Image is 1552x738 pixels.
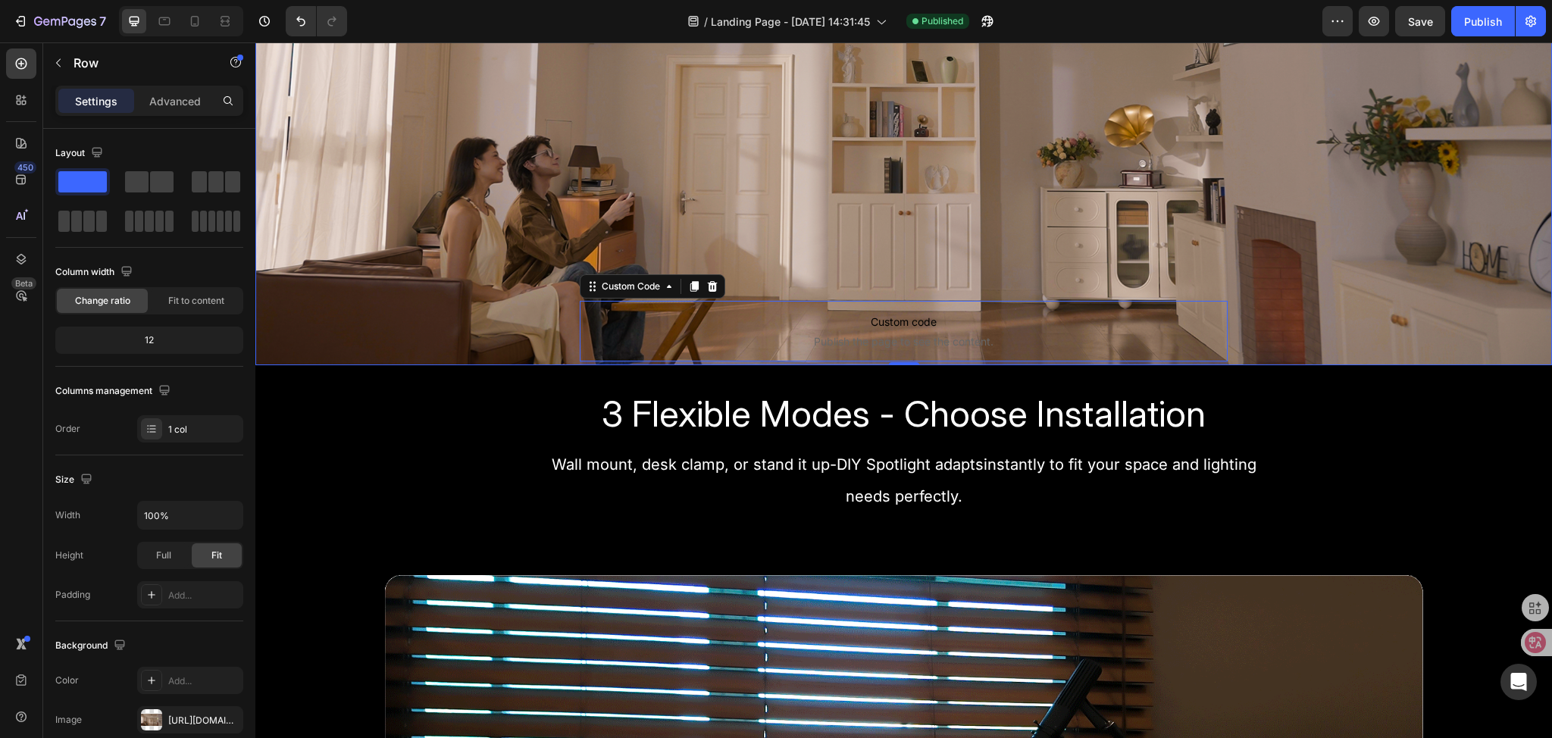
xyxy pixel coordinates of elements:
[1408,15,1433,28] span: Save
[168,423,239,436] div: 1 col
[138,502,242,529] input: Auto
[1451,6,1515,36] button: Publish
[74,54,202,72] p: Row
[168,674,239,688] div: Add...
[99,12,106,30] p: 7
[590,445,707,463] span: needs perfectly.
[296,413,1001,431] span: Wall mount, desk clamp, or stand it up-DIY Spotlight adaptsinstantly to fit your space and lighting
[1395,6,1445,36] button: Save
[14,161,36,174] div: 450
[346,349,950,393] span: 3 Flexible Modes - Choose Installation
[55,470,95,490] div: Size
[1500,664,1537,700] div: Open Intercom Messenger
[324,270,973,289] span: Custom code
[55,508,80,522] div: Width
[55,588,90,602] div: Padding
[55,381,174,402] div: Columns management
[704,14,708,30] span: /
[55,143,106,164] div: Layout
[255,42,1552,738] iframe: Design area
[55,713,82,727] div: Image
[211,549,222,562] span: Fit
[55,422,80,436] div: Order
[156,549,171,562] span: Full
[343,237,408,251] div: Custom Code
[58,330,240,351] div: 12
[711,14,870,30] span: Landing Page - [DATE] 14:31:45
[55,674,79,687] div: Color
[1464,14,1502,30] div: Publish
[168,294,224,308] span: Fit to content
[75,93,117,109] p: Settings
[324,292,973,307] span: Publish the page to see the content.
[286,6,347,36] div: Undo/Redo
[168,589,239,602] div: Add...
[55,262,136,283] div: Column width
[55,636,129,656] div: Background
[11,277,36,289] div: Beta
[149,93,201,109] p: Advanced
[921,14,963,28] span: Published
[75,294,130,308] span: Change ratio
[55,549,83,562] div: Height
[168,714,239,727] div: [URL][DOMAIN_NAME]
[6,6,113,36] button: 7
